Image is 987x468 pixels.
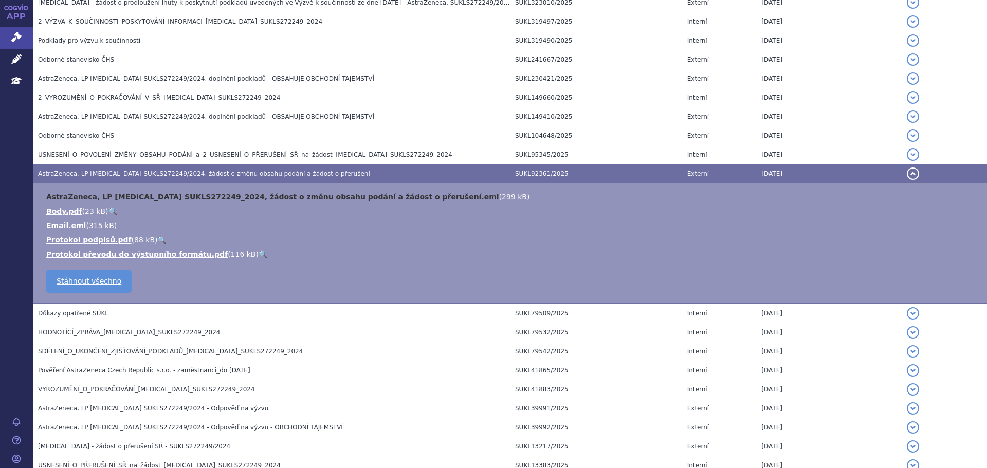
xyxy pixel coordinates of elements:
span: Podklady pro výzvu k součinnosti [38,37,140,44]
span: AstraZeneca, LP Ultomiris SUKLS272249/2024, doplnění podkladů - OBSAHUJE OBCHODNÍ TAJEMSTVÍ [38,75,374,82]
button: detail [907,167,919,180]
span: AstraZeneca, LP Ultomiris SUKLS272249/2024, žádost o změnu obsahu podání a žádost o přerušení [38,170,370,177]
button: detail [907,15,919,28]
span: Externí [687,113,709,120]
button: detail [907,421,919,434]
a: AstraZeneca, LP [MEDICAL_DATA] SUKLS272249_2024, žádost o změnu obsahu podání a žádost o přerušen... [46,193,499,201]
td: SUKL79509/2025 [510,304,682,323]
a: Body.pdf [46,207,82,215]
button: detail [907,91,919,104]
li: ( ) [46,192,977,202]
span: Interní [687,310,707,317]
span: Interní [687,18,707,25]
td: SUKL92361/2025 [510,164,682,183]
td: SUKL230421/2025 [510,69,682,88]
span: Externí [687,132,709,139]
td: SUKL41865/2025 [510,361,682,380]
span: Důkazy opatřené SÚKL [38,310,108,317]
span: SDĚLENÍ_O_UKONČENÍ_ZJIŠŤOVÁNÍ_PODKLADŮ_ULTOMIRIS_SUKLS272249_2024 [38,348,303,355]
td: SUKL39991/2025 [510,399,682,418]
td: SUKL241667/2025 [510,50,682,69]
span: Externí [687,170,709,177]
span: Interní [687,37,707,44]
button: detail [907,110,919,123]
a: 🔍 [259,250,267,258]
span: Externí [687,405,709,412]
td: [DATE] [756,88,902,107]
td: SUKL41883/2025 [510,380,682,399]
td: SUKL79542/2025 [510,342,682,361]
span: Externí [687,443,709,450]
a: 🔍 [157,236,166,244]
span: Interní [687,329,707,336]
a: Stáhnout všechno [46,270,132,293]
span: 2_VÝZVA_K_SOUČINNOSTI_POSKYTOVÁNÍ_INFORMACÍ_ULTOMIRIS_SUKLS272249_2024 [38,18,322,25]
span: 116 kB [231,250,256,258]
td: SUKL95345/2025 [510,145,682,164]
span: 88 kB [134,236,155,244]
span: Externí [687,75,709,82]
td: SUKL319490/2025 [510,31,682,50]
td: SUKL39992/2025 [510,418,682,437]
span: Interní [687,94,707,101]
span: 299 kB [502,193,527,201]
td: [DATE] [756,12,902,31]
span: AstraZeneca, LP Ultomiris SUKLS272249/2024 - Odpověď na výzvu [38,405,268,412]
button: detail [907,53,919,66]
button: detail [907,148,919,161]
td: SUKL79532/2025 [510,323,682,342]
span: VYROZUMĚNÍ_O_POKRAČOVÁNÍ_ULTOMIRIS_SUKLS272249_2024 [38,386,255,393]
button: detail [907,72,919,85]
button: detail [907,364,919,377]
span: Interní [687,348,707,355]
a: Protokol převodu do výstupního formátu.pdf [46,250,228,258]
span: Odborné stanovisko ČHS [38,132,114,139]
td: SUKL319497/2025 [510,12,682,31]
li: ( ) [46,249,977,259]
span: 23 kB [85,207,105,215]
span: USNESENÍ_O_POVOLENÍ_ZMĚNY_OBSAHU_PODÁNÍ_a_2_USNESENÍ_O_PŘERUŠENÍ_SŘ_na_žádost_ULTOMIRIS_SUKLS2722... [38,151,452,158]
span: ULTOMIRIS - žádost o přerušení SŘ - SUKLS272249/2024 [38,443,230,450]
td: [DATE] [756,69,902,88]
button: detail [907,383,919,396]
td: [DATE] [756,380,902,399]
a: Email.eml [46,221,86,230]
td: [DATE] [756,107,902,126]
span: AstraZeneca, LP Ultomiris SUKLS272249/2024, doplnění podkladů - OBSAHUJE OBCHODNÍ TAJEMSTVÍ [38,113,374,120]
span: AstraZeneca, LP Ultomiris SUKLS272249/2024 - Odpověď na výzvu - OBCHODNÍ TAJEMSTVÍ [38,424,343,431]
span: Externí [687,424,709,431]
td: [DATE] [756,31,902,50]
li: ( ) [46,206,977,216]
button: detail [907,345,919,358]
td: [DATE] [756,361,902,380]
button: detail [907,402,919,415]
span: Externí [687,56,709,63]
li: ( ) [46,220,977,231]
button: detail [907,326,919,339]
td: [DATE] [756,437,902,456]
td: SUKL104648/2025 [510,126,682,145]
a: 🔍 [108,207,117,215]
a: Protokol podpisů.pdf [46,236,132,244]
span: 315 kB [89,221,114,230]
td: SUKL13217/2025 [510,437,682,456]
button: detail [907,307,919,320]
td: [DATE] [756,418,902,437]
span: HODNOTÍCÍ_ZPRÁVA_ULTOMIRIS_SUKLS272249_2024 [38,329,221,336]
td: [DATE] [756,50,902,69]
span: Interní [687,367,707,374]
span: 2_VYROZUMĚNÍ_O_POKRAČOVÁNÍ_V_SŘ_ULTOMIRIS_SUKLS272249_2024 [38,94,280,101]
td: [DATE] [756,304,902,323]
span: Pověření AstraZeneca Czech Republic s.r.o. - zaměstnanci_do 31.12.2025 [38,367,250,374]
span: Odborné stanovisko ČHS [38,56,114,63]
td: [DATE] [756,145,902,164]
td: SUKL149660/2025 [510,88,682,107]
button: detail [907,34,919,47]
span: Interní [687,151,707,158]
td: SUKL149410/2025 [510,107,682,126]
td: [DATE] [756,399,902,418]
span: Interní [687,386,707,393]
td: [DATE] [756,164,902,183]
td: [DATE] [756,342,902,361]
td: [DATE] [756,126,902,145]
